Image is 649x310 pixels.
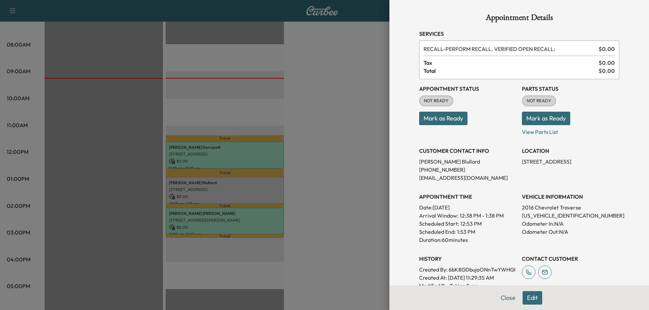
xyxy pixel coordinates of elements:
[523,291,542,305] button: Edit
[419,30,619,38] h3: Services
[522,220,619,228] p: Odometer In: N/A
[419,158,516,166] p: [PERSON_NAME] Blullard
[419,166,516,174] p: [PHONE_NUMBER]
[419,212,516,220] p: Arrival Window:
[457,228,475,236] p: 1:53 PM
[599,59,615,67] span: $ 0.00
[419,265,516,274] p: Created By : 6bK8GDbujoONnTwYWHGl
[522,255,619,263] h3: CONTACT CUSTOMER
[460,220,482,228] p: 12:53 PM
[522,212,619,220] p: [US_VEHICLE_IDENTIFICATION_NUMBER]
[419,282,516,290] p: Modified By : Tekion Sync
[419,193,516,201] h3: APPOINTMENT TIME
[419,274,516,282] p: Created At : [DATE] 11:29:35 AM
[419,255,516,263] h3: History
[419,228,456,236] p: Scheduled End:
[419,147,516,155] h3: CUSTOMER CONTACT INFO
[420,97,453,104] span: NOT READY
[419,220,459,228] p: Scheduled Start:
[419,13,619,24] h1: Appointment Details
[523,97,555,104] span: NOT READY
[522,158,619,166] p: [STREET_ADDRESS]
[419,236,516,244] p: Duration: 60 minutes
[522,193,619,201] h3: VEHICLE INFORMATION
[419,174,516,182] p: [EMAIL_ADDRESS][DOMAIN_NAME]
[496,291,520,305] button: Close
[419,112,467,125] button: Mark as Ready
[522,125,619,136] p: View Parts List
[522,203,619,212] p: 2016 Chevrolet Traverse
[424,67,599,75] span: Total
[424,45,596,53] span: PERFORM RECALL. VERIFIED OPEN RECALL:
[522,85,619,93] h3: Parts Status
[419,203,516,212] p: Date: [DATE]
[460,212,504,220] span: 12:38 PM - 1:38 PM
[599,67,615,75] span: $ 0.00
[522,147,619,155] h3: LOCATION
[419,85,516,93] h3: Appointment Status
[522,228,619,236] p: Odometer Out: N/A
[522,112,570,125] button: Mark as Ready
[599,45,615,53] span: $ 0.00
[424,59,599,67] span: Tax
